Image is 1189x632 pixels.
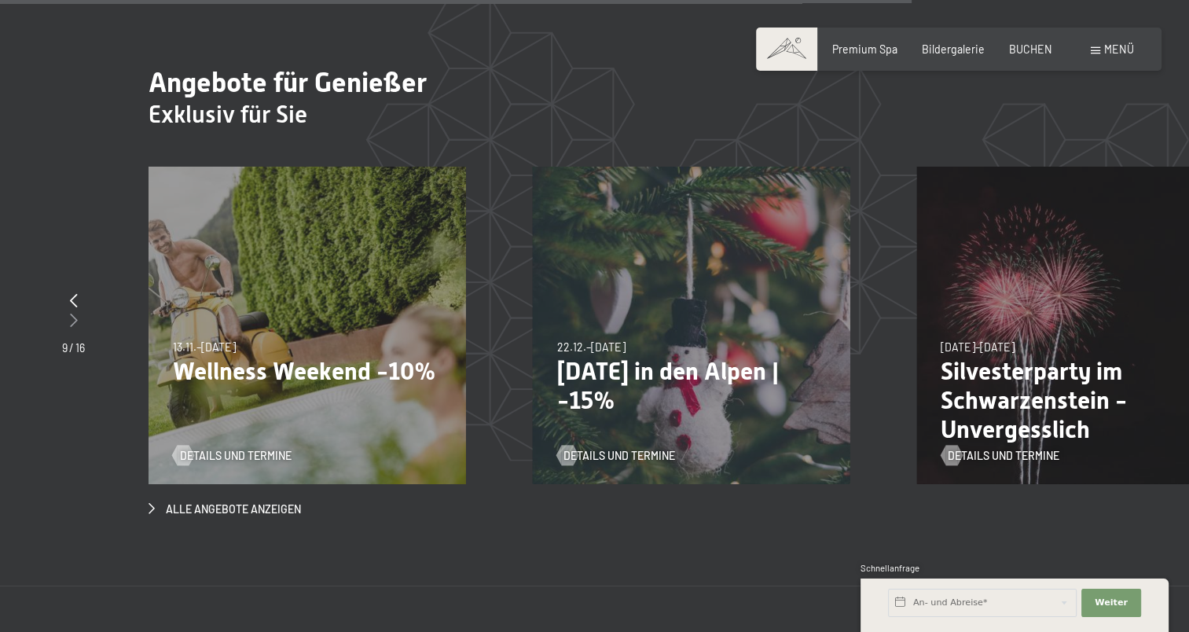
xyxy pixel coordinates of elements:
span: 13.11.–[DATE] [173,340,236,354]
span: 22.12.–[DATE] [557,340,626,354]
span: Angebote für Genießer [149,66,427,98]
a: Alle Angebote anzeigen [149,502,301,517]
span: 9 [62,341,68,355]
span: Details und Termine [180,448,292,464]
span: Schnellanfrage [861,563,919,573]
span: Exklusiv für Sie [149,100,307,128]
a: Premium Spa [832,42,897,56]
span: 16 [75,341,85,355]
span: [DATE]–[DATE] [941,340,1015,354]
p: Wellness Weekend -10% [173,357,442,386]
span: / [69,341,74,355]
a: Details und Termine [941,448,1059,464]
p: [DATE] in den Alpen | -15% [557,357,826,415]
a: BUCHEN [1009,42,1052,56]
span: Details und Termine [563,448,675,464]
a: Bildergalerie [922,42,985,56]
span: Details und Termine [948,448,1059,464]
a: Details und Termine [173,448,292,464]
span: Weiter [1095,597,1128,609]
a: Details und Termine [557,448,676,464]
button: Weiter [1081,589,1141,617]
span: Alle Angebote anzeigen [166,502,301,517]
span: Menü [1104,42,1134,56]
